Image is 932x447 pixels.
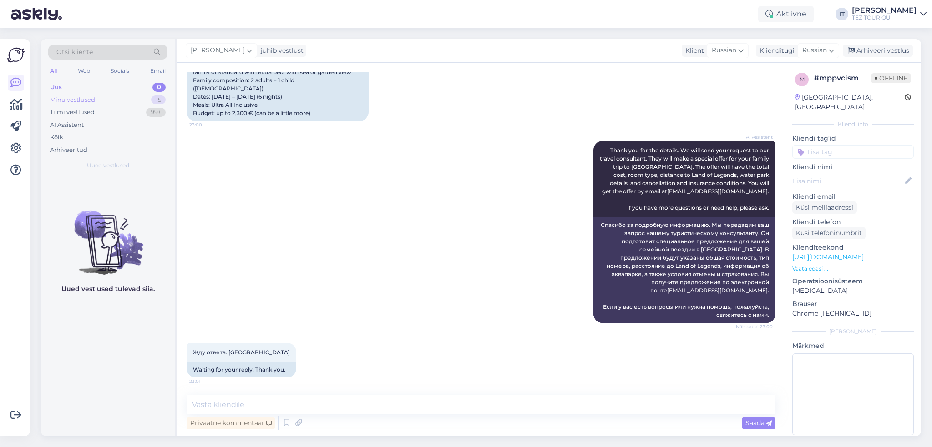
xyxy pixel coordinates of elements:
div: Klienditugi [756,46,795,55]
div: Спасибо за подробную информацию. Мы передадим ваш запрос нашему туристическому консультанту. Он п... [593,217,775,323]
div: Arhiveeritud [50,146,87,155]
span: AI Assistent [739,134,773,141]
div: All [48,65,59,77]
a: [EMAIL_ADDRESS][DOMAIN_NAME] [667,188,768,195]
p: Brauser [792,299,914,309]
div: Kõik [50,133,63,142]
span: 23:01 [189,378,223,385]
span: 23:00 [189,121,223,128]
div: [PERSON_NAME] [792,327,914,336]
span: Жду ответа. [GEOGRAPHIC_DATA] [193,349,290,356]
img: No chats [41,194,175,276]
div: [PERSON_NAME] [852,7,917,14]
span: m [800,76,805,83]
div: Socials [109,65,131,77]
div: Uus [50,83,62,92]
p: Kliendi telefon [792,217,914,227]
div: Email [148,65,167,77]
div: Address: Room type: family or standard with extra bed, with sea or garden view Family composition... [187,56,369,121]
p: Kliendi nimi [792,162,914,172]
div: 0 [152,83,166,92]
div: Tiimi vestlused [50,108,95,117]
div: Küsi telefoninumbrit [792,227,866,239]
span: Offline [871,73,911,83]
p: Chrome [TECHNICAL_ID] [792,309,914,318]
p: Vaata edasi ... [792,265,914,273]
a: [EMAIL_ADDRESS][DOMAIN_NAME] [667,287,768,294]
a: [URL][DOMAIN_NAME] [792,253,864,261]
p: Kliendi email [792,192,914,201]
span: Russian [802,45,827,55]
input: Lisa tag [792,145,914,159]
div: Minu vestlused [50,95,95,105]
span: Nähtud ✓ 23:00 [736,323,773,330]
input: Lisa nimi [793,176,903,186]
div: Arhiveeri vestlus [843,45,913,57]
span: [PERSON_NAME] [191,45,245,55]
span: Russian [712,45,736,55]
div: AI Assistent [50,121,84,130]
span: Saada [745,419,772,427]
img: Askly Logo [7,46,25,64]
p: [MEDICAL_DATA] [792,286,914,296]
div: [GEOGRAPHIC_DATA], [GEOGRAPHIC_DATA] [795,93,905,112]
div: Privaatne kommentaar [187,417,275,429]
span: Otsi kliente [56,47,93,57]
div: TEZ TOUR OÜ [852,14,917,21]
div: Aktiivne [758,6,814,22]
div: 15 [151,95,166,105]
div: 99+ [146,108,166,117]
p: Operatsioonisüsteem [792,276,914,286]
p: Uued vestlused tulevad siia. [61,284,155,294]
div: Klient [682,46,704,55]
div: juhib vestlust [257,46,304,55]
a: [PERSON_NAME]TEZ TOUR OÜ [852,7,927,21]
div: # mppvcism [814,73,871,84]
div: IT [836,8,848,20]
div: Waiting for your reply. Thank you. [187,362,296,377]
p: Kliendi tag'id [792,134,914,143]
div: Web [76,65,92,77]
p: Klienditeekond [792,243,914,252]
div: Küsi meiliaadressi [792,201,857,214]
div: Kliendi info [792,120,914,128]
span: Thank you for the details. We will send your request to our travel consultant. They will make a s... [600,147,770,211]
span: Uued vestlused [87,161,129,170]
p: Märkmed [792,341,914,351]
